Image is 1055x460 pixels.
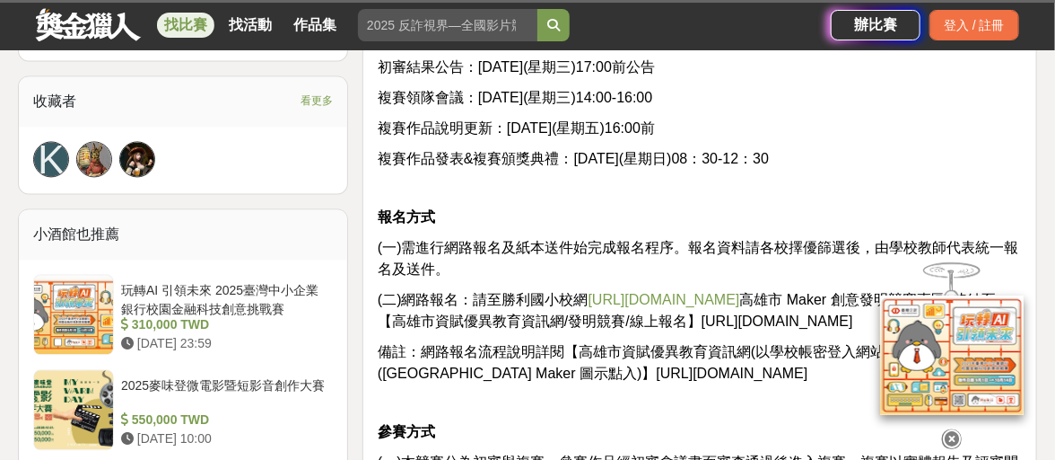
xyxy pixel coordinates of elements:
div: 小酒館也推薦 [19,209,347,260]
a: 辦比賽 [831,10,920,40]
a: Avatar [119,141,155,177]
span: (二)網路報名：請至勝利國小校網 高雄市 Maker 創意發明競賽專區/ 連結至【高雄市資賦優異教育資訊網/發明競賽/線上報名】[URL][DOMAIN_NAME] [378,292,997,329]
div: 登入 / 註冊 [929,10,1019,40]
img: Avatar [120,142,154,176]
span: 備註：網路報名流程說明詳閱【高雄市資賦優異教育資訊網(以學校帳密登入網站)/操作手冊/學校([GEOGRAPHIC_DATA] Maker 圖示點入)】[URL][DOMAIN_NAME] [378,344,984,381]
input: 2025 反詐視界—全國影片競賽 [358,9,537,41]
a: 2025麥味登微電影暨短影音創作大賽 550,000 TWD [DATE] 10:00 [33,369,333,450]
a: Avatar [76,141,112,177]
strong: 參賽方式 [378,424,435,439]
span: 複賽作品說明更新：[DATE](星期五)16:00前 [378,120,655,136]
img: d2146d9a-e6f6-4337-9592-8cefde37ba6b.png [880,283,1024,402]
span: 收藏者 [33,93,76,109]
div: 310,000 TWD [121,315,326,334]
div: [DATE] 10:00 [121,429,326,448]
span: 初審結果公告：[DATE](星期三)17:00前公告 [378,59,655,75]
a: K [33,141,69,177]
a: 玩轉AI 引領未來 2025臺灣中小企業銀行校園金融科技創意挑戰賽 310,000 TWD [DATE] 23:59 [33,274,333,355]
a: [URL][DOMAIN_NAME] [589,292,740,307]
strong: 報名方式 [378,209,435,225]
span: 看更多 [301,91,333,111]
span: 複賽作品發表&複賽頒獎典禮：[DATE](星期日)08：30-12：30 [378,151,769,166]
a: 找比賽 [157,13,214,38]
span: (一)需進行網路報名及紙本送件始完成報名程序。報名資料請各校擇優篩選後，由學校教師代表統一報名及送件。 [378,240,1019,277]
div: [DATE] 23:59 [121,334,326,353]
span: 複賽領隊會議：[DATE](星期三)14:00-16:00 [378,90,652,105]
div: 550,000 TWD [121,411,326,429]
img: Avatar [77,142,111,176]
a: 找活動 [222,13,279,38]
div: 2025麥味登微電影暨短影音創作大賽 [121,376,326,411]
div: 玩轉AI 引領未來 2025臺灣中小企業銀行校園金融科技創意挑戰賽 [121,281,326,315]
a: 作品集 [286,13,344,38]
